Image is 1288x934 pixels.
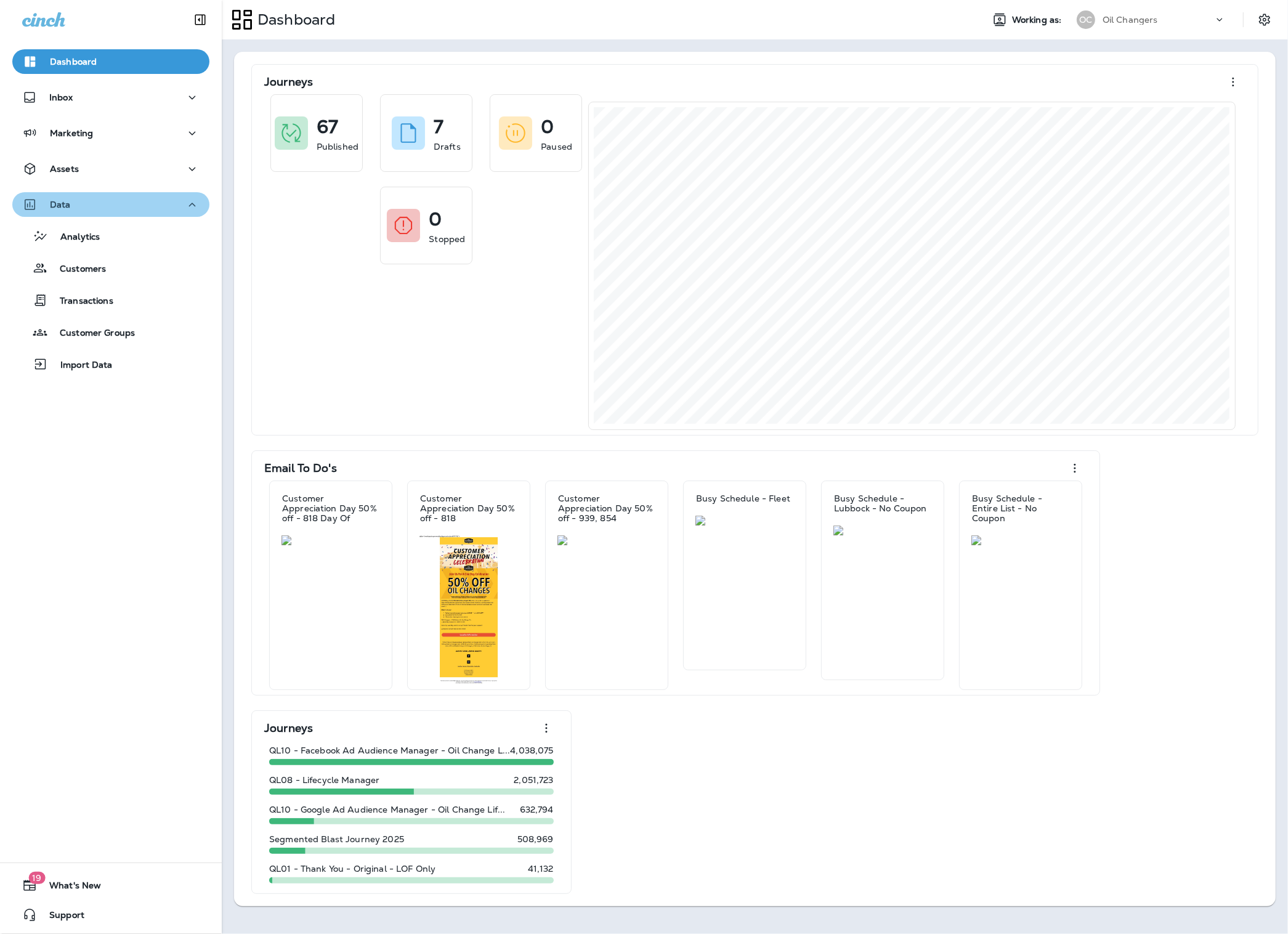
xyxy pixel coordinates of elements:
p: 632,794 [520,805,554,814]
p: Customer Groups [47,328,135,339]
p: Customers [47,264,106,275]
img: 300e4ae7-e07f-4a9d-b22e-8e572706a6a6.jpg [833,526,932,535]
p: Data [50,200,71,209]
p: Oil Changers [1103,15,1158,25]
p: Transactions [47,296,113,307]
p: Journeys [264,722,313,734]
p: Marketing [50,128,93,138]
p: Import Data [48,360,113,372]
button: Import Data [12,351,209,377]
p: 7 [434,121,444,133]
button: Collapse Sidebar [183,7,217,32]
button: Customers [12,255,209,281]
span: Support [37,910,84,925]
p: Drafts [434,140,461,153]
button: Settings [1254,9,1276,31]
button: 19What's New [12,873,209,898]
button: Data [12,192,209,217]
p: Analytics [48,232,100,243]
p: 508,969 [517,834,554,844]
button: Dashboard [12,49,209,74]
p: Busy Schedule - Entire List - No Coupon [972,493,1069,523]
img: a90f94f4-b671-4f38-a9fc-bfebc8035b81.jpg [695,516,794,526]
div: OC [1077,10,1095,29]
p: QL01 - Thank You - Original - LOF Only [269,864,435,874]
p: 0 [541,121,554,133]
p: 4,038,075 [510,745,553,755]
p: Customer Appreciation Day 50% off - 939, 854 [558,493,655,523]
p: Email To Do's [264,462,337,474]
p: 41,132 [528,864,554,874]
p: Busy Schedule - Lubbock - No Coupon [834,493,931,513]
img: b599ffed-61e1-4799-a6d6-5e8bf9e35799.jpg [971,535,1070,545]
p: QL08 - Lifecycle Manager [269,775,379,785]
button: Customer Groups [12,319,209,345]
img: 17030d4f-7b18-4214-9923-ef0b03470365.jpg [557,535,656,545]
button: Analytics [12,223,209,249]
button: Transactions [12,287,209,313]
img: 2380cc54-6667-49ba-8090-96a8389e2ca2.jpg [419,535,518,684]
span: 19 [28,872,45,884]
p: QL10 - Google Ad Audience Manager - Oil Change Lif... [269,805,505,814]
p: Dashboard [253,10,335,29]
p: Inbox [49,92,73,102]
p: 2,051,723 [514,775,553,785]
p: Segmented Blast Journey 2025 [269,834,404,844]
p: Assets [50,164,79,174]
p: Busy Schedule - Fleet [696,493,790,503]
button: Assets [12,156,209,181]
p: Dashboard [50,57,97,67]
p: 67 [317,121,338,133]
span: Working as: [1012,15,1064,25]
p: Stopped [429,233,465,245]
p: Paused [541,140,572,153]
p: QL10 - Facebook Ad Audience Manager - Oil Change L... [269,745,510,755]
button: Marketing [12,121,209,145]
p: Published [317,140,358,153]
p: Customer Appreciation Day 50% off - 818 Day Of [282,493,379,523]
p: Journeys [264,76,313,88]
p: 0 [429,213,442,225]
button: Inbox [12,85,209,110]
span: What's New [37,880,101,895]
p: Customer Appreciation Day 50% off - 818 [420,493,517,523]
img: 7f93ac32-390f-4a3f-b72f-d7db438b21c6.jpg [281,535,380,545]
button: Support [12,903,209,927]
